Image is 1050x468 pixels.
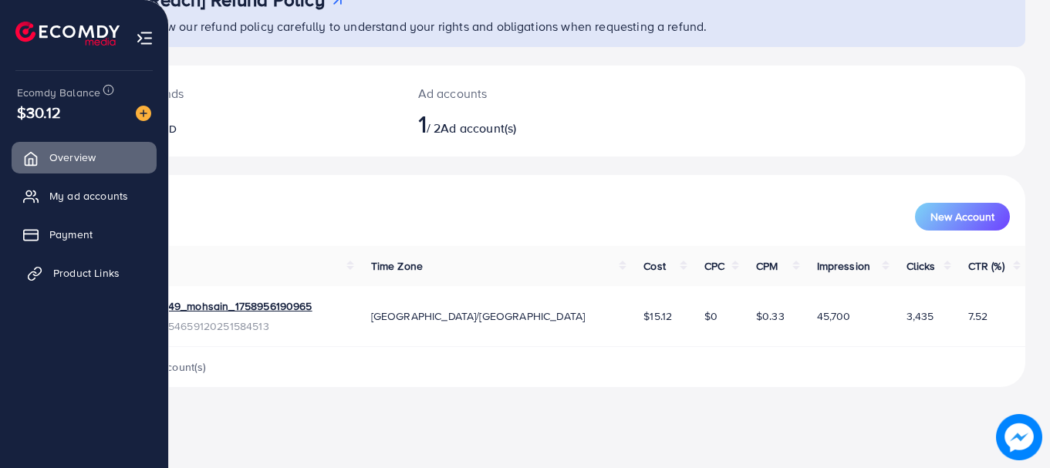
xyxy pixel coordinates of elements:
[53,265,120,281] span: Product Links
[49,150,96,165] span: Overview
[968,258,1004,274] span: CTR (%)
[998,416,1039,457] img: image
[756,308,785,324] span: $0.33
[105,109,381,138] h2: $3.8
[704,258,724,274] span: CPC
[915,203,1010,231] button: New Account
[17,101,61,123] span: $30.12
[136,106,151,121] img: image
[441,120,516,136] span: Ad account(s)
[817,308,851,324] span: 45,700
[17,85,100,100] span: Ecomdy Balance
[371,258,423,274] span: Time Zone
[12,258,157,288] a: Product Links
[643,258,666,274] span: Cost
[756,258,778,274] span: CPM
[930,211,994,222] span: New Account
[140,318,312,334] span: ID: 7554659120251584513
[907,308,934,324] span: 3,435
[12,180,157,211] a: My ad accounts
[105,84,381,103] p: [DATE] spends
[12,219,157,250] a: Payment
[15,22,120,45] img: logo
[140,298,312,314] a: 1033149_mohsain_1758956190965
[99,17,1016,35] p: Please review our refund policy carefully to understand your rights and obligations when requesti...
[643,308,672,324] span: $15.12
[12,142,157,173] a: Overview
[817,258,871,274] span: Impression
[704,308,717,324] span: $0
[49,227,93,242] span: Payment
[49,188,128,204] span: My ad accounts
[907,258,936,274] span: Clicks
[418,106,427,141] span: 1
[968,308,988,324] span: 7.52
[136,29,154,47] img: menu
[371,308,586,324] span: [GEOGRAPHIC_DATA]/[GEOGRAPHIC_DATA]
[418,84,616,103] p: Ad accounts
[418,109,616,138] h2: / 2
